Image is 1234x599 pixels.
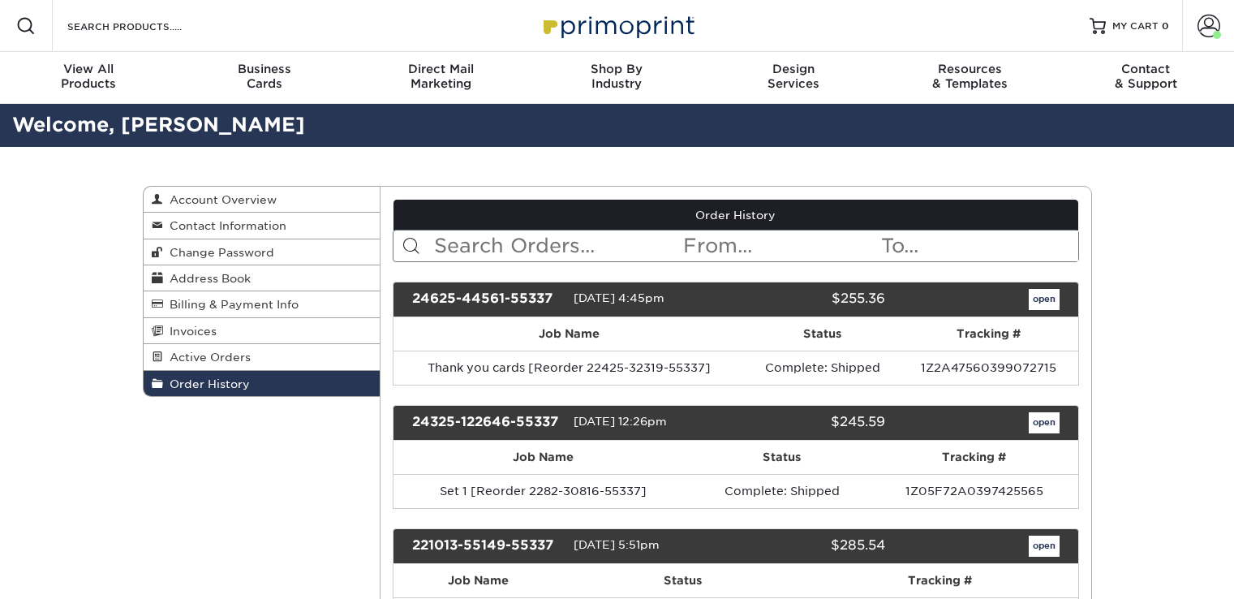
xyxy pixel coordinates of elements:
[144,213,381,239] a: Contact Information
[1029,412,1060,433] a: open
[393,564,564,597] th: Job Name
[681,231,879,261] input: From...
[881,52,1057,104] a: Resources& Templates
[1029,289,1060,310] a: open
[871,441,1078,474] th: Tracking #
[529,62,705,91] div: Industry
[163,246,274,259] span: Change Password
[1058,62,1234,76] span: Contact
[705,62,881,91] div: Services
[564,564,802,597] th: Status
[163,298,299,311] span: Billing & Payment Info
[393,441,694,474] th: Job Name
[144,371,381,396] a: Order History
[144,187,381,213] a: Account Overview
[66,16,224,36] input: SEARCH PRODUCTS.....
[1112,19,1159,33] span: MY CART
[574,415,667,428] span: [DATE] 12:26pm
[1058,62,1234,91] div: & Support
[176,52,352,104] a: BusinessCards
[400,536,574,557] div: 221013-55149-55337
[353,62,529,76] span: Direct Mail
[900,351,1078,385] td: 1Z2A47560399072715
[144,318,381,344] a: Invoices
[393,474,694,508] td: Set 1 [Reorder 2282-30816-55337]
[724,289,897,310] div: $255.36
[881,62,1057,91] div: & Templates
[400,412,574,433] div: 24325-122646-55337
[393,351,745,385] td: Thank you cards [Reorder 22425-32319-55337]
[176,62,352,76] span: Business
[393,317,745,351] th: Job Name
[353,62,529,91] div: Marketing
[705,52,881,104] a: DesignServices
[724,536,897,557] div: $285.54
[144,344,381,370] a: Active Orders
[176,62,352,91] div: Cards
[400,289,574,310] div: 24625-44561-55337
[144,291,381,317] a: Billing & Payment Info
[1029,536,1060,557] a: open
[871,474,1078,508] td: 1Z05F72A0397425565
[163,272,251,285] span: Address Book
[802,564,1077,597] th: Tracking #
[163,193,277,206] span: Account Overview
[432,231,681,261] input: Search Orders...
[574,538,660,551] span: [DATE] 5:51pm
[694,441,871,474] th: Status
[163,325,217,338] span: Invoices
[1058,52,1234,104] a: Contact& Support
[900,317,1078,351] th: Tracking #
[881,62,1057,76] span: Resources
[144,239,381,265] a: Change Password
[529,62,705,76] span: Shop By
[536,8,699,43] img: Primoprint
[163,377,250,390] span: Order History
[745,317,899,351] th: Status
[879,231,1077,261] input: To...
[144,265,381,291] a: Address Book
[353,52,529,104] a: Direct MailMarketing
[163,351,251,364] span: Active Orders
[745,351,899,385] td: Complete: Shipped
[694,474,871,508] td: Complete: Shipped
[724,412,897,433] div: $245.59
[1162,20,1169,32] span: 0
[574,291,664,304] span: [DATE] 4:45pm
[529,52,705,104] a: Shop ByIndustry
[393,200,1078,231] a: Order History
[163,219,286,232] span: Contact Information
[705,62,881,76] span: Design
